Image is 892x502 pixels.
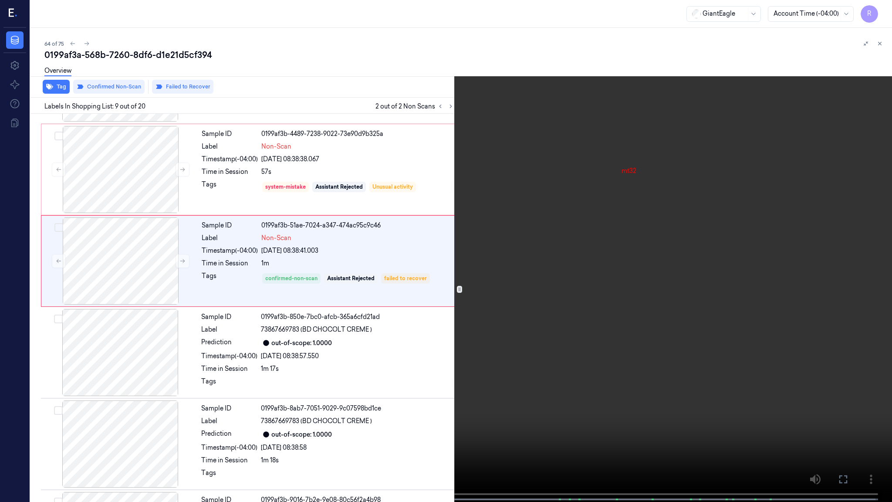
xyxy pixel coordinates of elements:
div: Prediction [201,338,257,348]
div: Sample ID [201,312,257,322]
div: 1m 18s [261,456,454,465]
button: Confirmed Non-Scan [73,80,145,94]
div: 1m [261,259,454,268]
div: 0199af3b-8ab7-7051-9029-9c07598bd1ce [261,404,454,413]
div: [DATE] 08:38:57.550 [261,352,454,361]
div: Tags [201,468,257,482]
div: confirmed-non-scan [265,275,318,282]
div: Prediction [201,429,257,440]
div: 0199af3b-51ae-7024-a347-474ac95c9c46 [261,221,454,230]
div: Timestamp (-04:00) [202,246,258,255]
span: 2 out of 2 Non Scans [375,101,456,112]
a: Overview [44,66,71,76]
div: Tags [201,377,257,391]
button: Select row [54,315,63,323]
div: Timestamp (-04:00) [202,155,258,164]
div: [DATE] 08:38:58 [261,443,454,452]
span: 73867669783 (BD CHOCOLT CREME ) [261,417,372,426]
span: 73867669783 (BD CHOCOLT CREME ) [261,325,372,334]
button: Select row [54,223,63,232]
button: Failed to Recover [152,80,213,94]
div: Assistant Rejected [327,275,375,282]
span: 64 of 75 [44,40,64,47]
div: out-of-scope: 1.0000 [271,430,332,439]
div: Sample ID [202,221,258,230]
span: Labels In Shopping List: 9 out of 20 [44,102,145,111]
div: Label [202,142,258,151]
div: system-mistake [265,183,306,191]
button: Select row [54,132,63,140]
div: Time in Session [201,364,257,373]
div: Timestamp (-04:00) [201,352,257,361]
div: Label [202,234,258,243]
span: Non-Scan [261,142,291,151]
div: 57s [261,167,454,176]
button: R [861,5,878,23]
div: Timestamp (-04:00) [201,443,257,452]
div: 0199af3b-4489-7238-9022-73e90d9b325a [261,129,454,139]
div: Time in Session [202,167,258,176]
div: Tags [202,271,258,285]
div: Time in Session [202,259,258,268]
div: Sample ID [201,404,257,413]
div: Time in Session [201,456,257,465]
div: Tags [202,180,258,194]
div: failed to recover [384,275,427,282]
div: Label [201,417,257,426]
div: 1m 17s [261,364,454,373]
div: Unusual activity [372,183,413,191]
div: Assistant Rejected [315,183,363,191]
div: Label [201,325,257,334]
button: Select row [54,406,63,415]
div: [DATE] 08:38:38.067 [261,155,454,164]
span: Non-Scan [261,234,291,243]
div: out-of-scope: 1.0000 [271,339,332,348]
div: Sample ID [202,129,258,139]
div: [DATE] 08:38:41.003 [261,246,454,255]
div: 0199af3a-568b-7260-8df6-d1e21d5cf394 [44,49,885,61]
div: 0199af3b-850e-7bc0-afcb-365a6cfd21ad [261,312,454,322]
button: Tag [43,80,70,94]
